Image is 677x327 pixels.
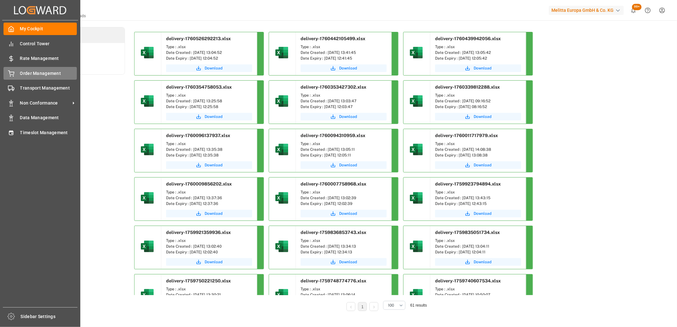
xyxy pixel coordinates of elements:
[435,147,521,152] div: Date Created : [DATE] 14:08:38
[301,113,387,120] a: Download
[410,303,427,308] span: 61 results
[301,249,387,255] div: Date Expiry : [DATE] 12:34:13
[301,210,387,217] button: Download
[301,92,387,98] div: Type : .xlsx
[339,211,357,216] span: Download
[4,112,77,124] a: Data Management
[435,278,501,283] span: delivery-1759740607534.xlsx
[166,104,252,110] div: Date Expiry : [DATE] 12:25:58
[549,4,626,16] button: Melitta Europa GmbH & Co. KG
[383,301,405,310] button: open menu
[20,70,77,77] span: Order Management
[166,113,252,120] button: Download
[4,67,77,79] a: Order Management
[474,162,491,168] span: Download
[632,4,642,10] span: 99+
[205,162,222,168] span: Download
[301,141,387,147] div: Type : .xlsx
[166,238,252,243] div: Type : .xlsx
[166,84,232,90] span: delivery-1760354758053.xlsx
[435,181,501,186] span: delivery-1759923794894.xlsx
[21,313,78,320] span: Sidebar Settings
[20,85,77,91] span: Transport Management
[301,181,366,186] span: delivery-1760007758968.xlsx
[435,161,521,169] button: Download
[435,104,521,110] div: Date Expiry : [DATE] 08:16:52
[166,98,252,104] div: Date Created : [DATE] 13:25:58
[626,3,641,18] button: show 101 new notifications
[205,211,222,216] span: Download
[301,152,387,158] div: Date Expiry : [DATE] 12:05:11
[166,201,252,207] div: Date Expiry : [DATE] 12:37:36
[205,114,222,120] span: Download
[435,113,521,120] a: Download
[339,162,357,168] span: Download
[4,37,77,50] a: Control Tower
[301,147,387,152] div: Date Created : [DATE] 13:05:11
[166,161,252,169] button: Download
[301,278,366,283] span: delivery-1759748774776.xlsx
[409,239,424,254] img: microsoft-excel-2019--v1.png
[301,98,387,104] div: Date Created : [DATE] 13:03:47
[409,190,424,206] img: microsoft-excel-2019--v1.png
[166,292,252,298] div: Date Created : [DATE] 13:30:21
[435,258,521,266] button: Download
[301,64,387,72] a: Download
[435,152,521,158] div: Date Expiry : [DATE] 13:08:38
[166,278,231,283] span: delivery-1759750221250.xlsx
[435,238,521,243] div: Type : .xlsx
[301,292,387,298] div: Date Created : [DATE] 13:06:14
[435,195,521,201] div: Date Created : [DATE] 13:43:15
[358,302,367,311] li: 1
[409,287,424,302] img: microsoft-excel-2019--v1.png
[166,249,252,255] div: Date Expiry : [DATE] 12:02:40
[140,190,155,206] img: microsoft-excel-2019--v1.png
[435,201,521,207] div: Date Expiry : [DATE] 12:43:15
[301,133,365,138] span: delivery-1760094310959.xlsx
[409,142,424,157] img: microsoft-excel-2019--v1.png
[301,243,387,249] div: Date Created : [DATE] 13:34:13
[166,64,252,72] button: Download
[346,302,355,311] li: Previous Page
[166,152,252,158] div: Date Expiry : [DATE] 12:35:38
[435,133,498,138] span: delivery-1760011717979.xlsx
[435,55,521,61] div: Date Expiry : [DATE] 12:05:42
[140,93,155,109] img: microsoft-excel-2019--v1.png
[205,259,222,265] span: Download
[274,93,289,109] img: microsoft-excel-2019--v1.png
[301,286,387,292] div: Type : .xlsx
[339,114,357,120] span: Download
[166,44,252,50] div: Type : .xlsx
[301,230,366,235] span: delivery-1759836853743.xlsx
[20,114,77,121] span: Data Management
[140,45,155,60] img: microsoft-excel-2019--v1.png
[274,142,289,157] img: microsoft-excel-2019--v1.png
[20,40,77,47] span: Control Tower
[301,50,387,55] div: Date Created : [DATE] 13:41:45
[166,141,252,147] div: Type : .xlsx
[274,239,289,254] img: microsoft-excel-2019--v1.png
[301,161,387,169] button: Download
[641,3,655,18] button: Help Center
[435,50,521,55] div: Date Created : [DATE] 13:05:42
[435,210,521,217] a: Download
[301,238,387,243] div: Type : .xlsx
[301,36,365,41] span: delivery-1760442105499.xlsx
[166,133,230,138] span: delivery-1760096137937.xlsx
[474,65,491,71] span: Download
[274,287,289,302] img: microsoft-excel-2019--v1.png
[4,23,77,35] a: My Cockpit
[166,210,252,217] button: Download
[166,36,231,41] span: delivery-1760526292213.xlsx
[474,114,491,120] span: Download
[435,141,521,147] div: Type : .xlsx
[166,147,252,152] div: Date Created : [DATE] 13:35:38
[339,259,357,265] span: Download
[435,44,521,50] div: Type : .xlsx
[166,258,252,266] a: Download
[166,92,252,98] div: Type : .xlsx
